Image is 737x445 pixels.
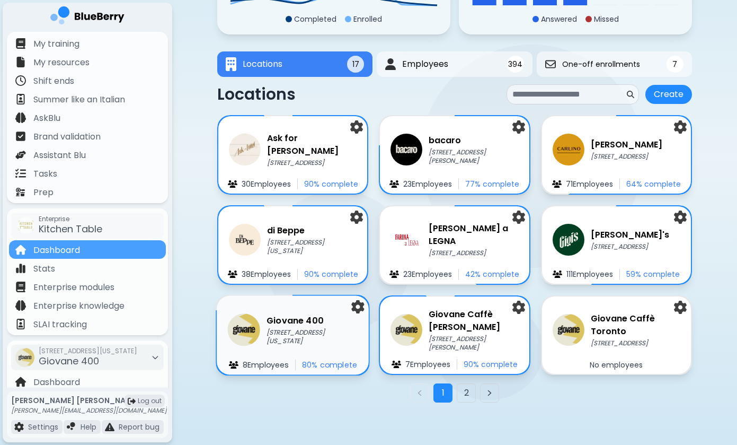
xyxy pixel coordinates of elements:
[217,85,296,104] p: Locations
[429,222,518,248] h3: [PERSON_NAME] a LEGNA
[352,59,359,69] span: 17
[304,179,358,189] p: 90 % complete
[15,112,26,123] img: file icon
[11,396,167,405] p: [PERSON_NAME] [PERSON_NAME]
[626,269,680,279] p: 59 % complete
[537,51,692,77] button: One-off enrollmentsOne-off enrollments7
[39,354,99,368] span: Giovane 400
[377,51,532,77] button: EmployeesEmployees394
[674,301,687,314] img: settings
[228,313,260,346] img: company thumbnail
[672,59,677,69] span: 7
[33,56,90,69] p: My resources
[402,58,448,71] span: Employees
[229,224,261,256] img: company thumbnail
[385,58,396,71] img: Employees
[119,422,159,432] p: Report bug
[15,245,26,255] img: file icon
[33,263,55,275] p: Stats
[553,224,584,256] img: company thumbnail
[465,269,519,279] p: 42 % complete
[389,271,399,278] img: file icon
[591,152,662,161] p: [STREET_ADDRESS]
[405,360,450,369] p: 7 Employee s
[33,186,54,199] p: Prep
[465,179,519,189] p: 77 % complete
[591,138,662,151] h3: [PERSON_NAME]
[512,301,525,314] img: settings
[267,132,357,158] h3: Ask for [PERSON_NAME]
[50,6,125,28] img: company logo
[138,397,162,405] span: Log out
[627,91,634,98] img: search icon
[15,131,26,142] img: file icon
[39,222,102,235] span: Kitchen Table
[33,130,101,143] p: Brand validation
[33,38,79,50] p: My training
[33,149,86,162] p: Assistant Blu
[11,406,167,415] p: [PERSON_NAME][EMAIL_ADDRESS][DOMAIN_NAME]
[294,14,336,24] p: Completed
[545,59,556,69] img: One-off enrollments
[591,339,680,347] p: [STREET_ADDRESS]
[410,383,429,403] button: Previous page
[457,383,476,403] button: Go to page 2
[33,318,87,331] p: SLAI tracking
[228,271,237,278] img: file icon
[17,217,34,234] img: company thumbnail
[566,269,613,279] p: 111 Employee s
[352,300,365,314] img: settings
[217,51,372,77] button: LocationsLocations17
[242,269,291,279] p: 38 Employee s
[39,347,137,355] span: [STREET_ADDRESS][US_STATE]
[302,360,357,370] p: 80 % complete
[228,361,238,369] img: file icon
[591,229,669,241] h3: [PERSON_NAME]'s
[553,271,562,278] img: file icon
[403,269,452,279] p: 23 Employee s
[28,422,58,432] p: Settings
[626,179,681,189] p: 64 % complete
[242,179,291,189] p: 30 Employee s
[15,282,26,292] img: file icon
[33,300,125,312] p: Enterprise knowledge
[15,57,26,67] img: file icon
[594,14,619,24] p: Missed
[39,215,102,223] span: Enterprise
[350,211,363,224] img: settings
[541,14,577,24] p: Answered
[389,180,399,188] img: file icon
[15,300,26,311] img: file icon
[267,328,358,346] p: [STREET_ADDRESS][US_STATE]
[128,397,136,405] img: logout
[15,187,26,197] img: file icon
[267,238,357,255] p: [STREET_ADDRESS][US_STATE]
[15,75,26,86] img: file icon
[591,312,680,338] h3: Giovane Caffè Toronto
[429,308,518,334] h3: Giovane Caffè [PERSON_NAME]
[15,319,26,329] img: file icon
[229,134,261,165] img: company thumbnail
[553,134,584,165] img: company thumbnail
[267,159,357,167] p: [STREET_ADDRESS]
[81,422,96,432] p: Help
[15,263,26,274] img: file icon
[15,38,26,49] img: file icon
[15,168,26,179] img: file icon
[429,148,518,165] p: [STREET_ADDRESS][PERSON_NAME]
[512,120,525,134] img: settings
[433,383,452,403] button: Go to page 1
[390,314,422,346] img: company thumbnail
[267,314,358,327] h3: Giovane 400
[67,422,76,432] img: file icon
[304,269,358,279] p: 90 % complete
[512,211,525,224] img: settings
[429,249,518,257] p: [STREET_ADDRESS]
[390,224,422,256] img: company thumbnail
[33,281,114,294] p: Enterprise modules
[403,179,452,189] p: 23 Employee s
[228,180,237,188] img: file icon
[33,93,125,106] p: Summer like an Italian
[15,348,34,367] img: company thumbnail
[243,360,289,370] p: 8 Employee s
